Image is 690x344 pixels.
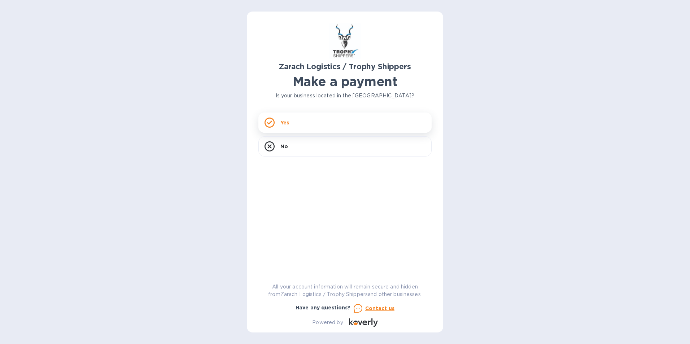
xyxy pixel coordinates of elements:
[296,305,351,310] b: Have any questions?
[280,143,288,150] p: No
[258,74,432,89] h1: Make a payment
[280,119,289,126] p: Yes
[258,283,432,298] p: All your account information will remain secure and hidden from Zarach Logistics / Trophy Shipper...
[365,305,395,311] u: Contact us
[258,92,432,100] p: Is your business located in the [GEOGRAPHIC_DATA]?
[312,319,343,326] p: Powered by
[279,62,411,71] b: Zarach Logistics / Trophy Shippers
